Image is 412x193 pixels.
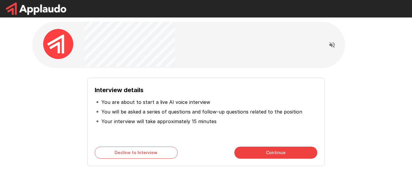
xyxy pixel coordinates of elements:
button: Read questions aloud [326,39,338,51]
button: Decline to Interview [95,147,178,159]
img: applaudo_avatar.png [43,29,73,59]
button: Continue [234,147,317,159]
p: You are about to start a live AI voice interview [101,98,210,106]
b: Interview details [95,86,144,94]
p: You will be asked a series of questions and follow-up questions related to the position [101,108,302,115]
p: Your interview will take approximately 15 minutes [101,118,217,125]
